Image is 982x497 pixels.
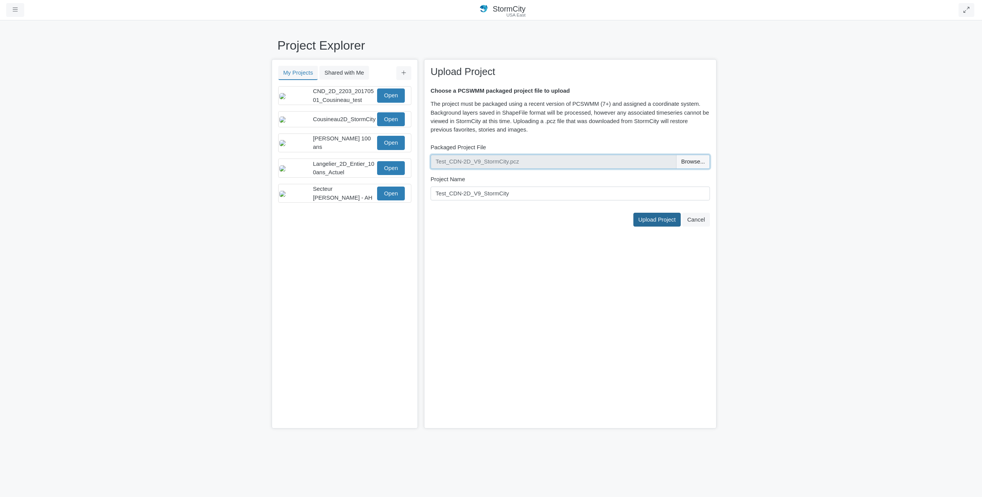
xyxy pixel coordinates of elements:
label: Packaged Project File [431,143,486,152]
span: Upload Project [638,217,676,223]
a: Open [377,187,405,200]
p: The project must be packaged using a recent version of PCSWMM (7+) and assigned a coordinate syst... [431,100,710,134]
span: StormCity [493,5,525,13]
span: Cousineau2D_StormCity [313,116,376,122]
label: Project Name [431,175,465,183]
a: Open [377,112,405,126]
span: USA East [506,12,526,18]
img: chi-fish-icon.svg [480,5,489,12]
img: 9ac4f953-658a-464e-b207-0a0657c6ee20 [279,93,286,99]
img: a046f342-74ff-426e-8662-8e40d5baeec4 [279,117,286,123]
a: Open [377,136,405,150]
p: Choose a PCSWMM packaged project file to upload [431,87,710,95]
button: Upload Project [633,213,681,227]
span: Secteur [PERSON_NAME] - AH [313,186,372,200]
img: 1b41784c-7a4c-491c-8ca9-7f4265327697 [279,140,286,146]
button: Shared with Me [319,66,369,80]
img: 3a4be377-d5cb-427f-b097-39353aba22be [279,165,286,172]
h1: Project Explorer [277,38,705,53]
span: [PERSON_NAME] 100 ans [313,135,371,150]
button: Cancel [682,213,710,227]
span: Langelier_2D_Entier_100ans_Actuel [313,161,374,175]
a: Open [377,161,405,175]
img: e3acce7b-f017-4b91-b07c-2fbd2a4ef52f [279,191,286,197]
h2: Upload Project [431,66,710,78]
button: My Projects [278,66,318,80]
span: CND_2D_2203_20170501_Cousineau_test [313,88,374,103]
a: Open [377,88,405,102]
